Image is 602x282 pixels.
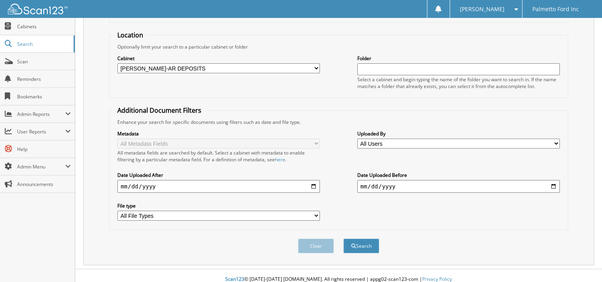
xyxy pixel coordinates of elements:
label: File type [117,202,320,209]
label: Metadata [117,130,320,137]
iframe: Chat Widget [562,244,602,282]
div: Select a cabinet and begin typing the name of the folder you want to search in. If the name match... [357,76,560,90]
span: Announcements [17,181,71,188]
div: Optionally limit your search to a particular cabinet or folder [113,43,564,50]
span: [PERSON_NAME] [460,7,505,12]
div: All metadata fields are searched by default. Select a cabinet with metadata to enable filtering b... [117,149,320,163]
input: start [117,180,320,193]
div: Enhance your search for specific documents using filters such as date and file type. [113,119,564,125]
legend: Additional Document Filters [113,106,205,115]
label: Uploaded By [357,130,560,137]
span: Admin Menu [17,163,65,170]
img: scan123-logo-white.svg [8,4,68,14]
span: Reminders [17,76,71,82]
span: Cabinets [17,23,71,30]
a: here [275,156,285,163]
span: Bookmarks [17,93,71,100]
label: Folder [357,55,560,62]
label: Date Uploaded After [117,172,320,178]
span: Admin Reports [17,111,65,117]
span: Help [17,146,71,153]
button: Clear [298,239,334,253]
input: end [357,180,560,193]
span: User Reports [17,128,65,135]
span: Palmetto Ford Inc [532,7,579,12]
span: Search [17,41,70,47]
label: Date Uploaded Before [357,172,560,178]
span: Scan [17,58,71,65]
legend: Location [113,31,147,39]
button: Search [343,239,379,253]
label: Cabinet [117,55,320,62]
